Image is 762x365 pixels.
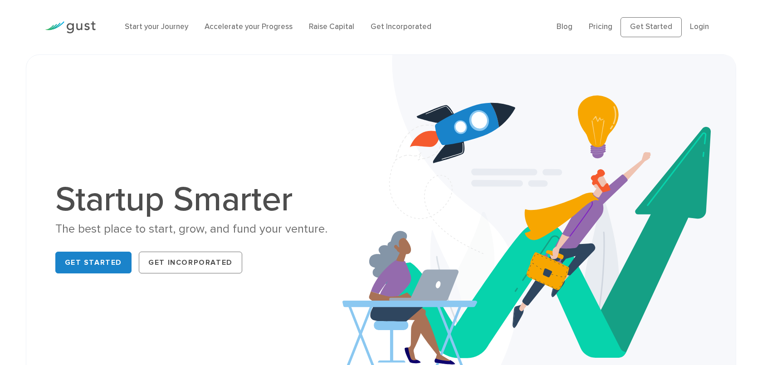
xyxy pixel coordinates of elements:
a: Get Started [620,17,682,37]
a: Accelerate your Progress [205,22,293,31]
div: The best place to start, grow, and fund your venture. [55,221,368,237]
a: Login [690,22,709,31]
a: Raise Capital [309,22,354,31]
a: Get Incorporated [139,252,242,273]
img: Gust Logo [45,21,96,34]
a: Get Incorporated [371,22,431,31]
a: Pricing [589,22,612,31]
a: Get Started [55,252,132,273]
h1: Startup Smarter [55,182,368,217]
a: Start your Journey [125,22,188,31]
a: Blog [557,22,572,31]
